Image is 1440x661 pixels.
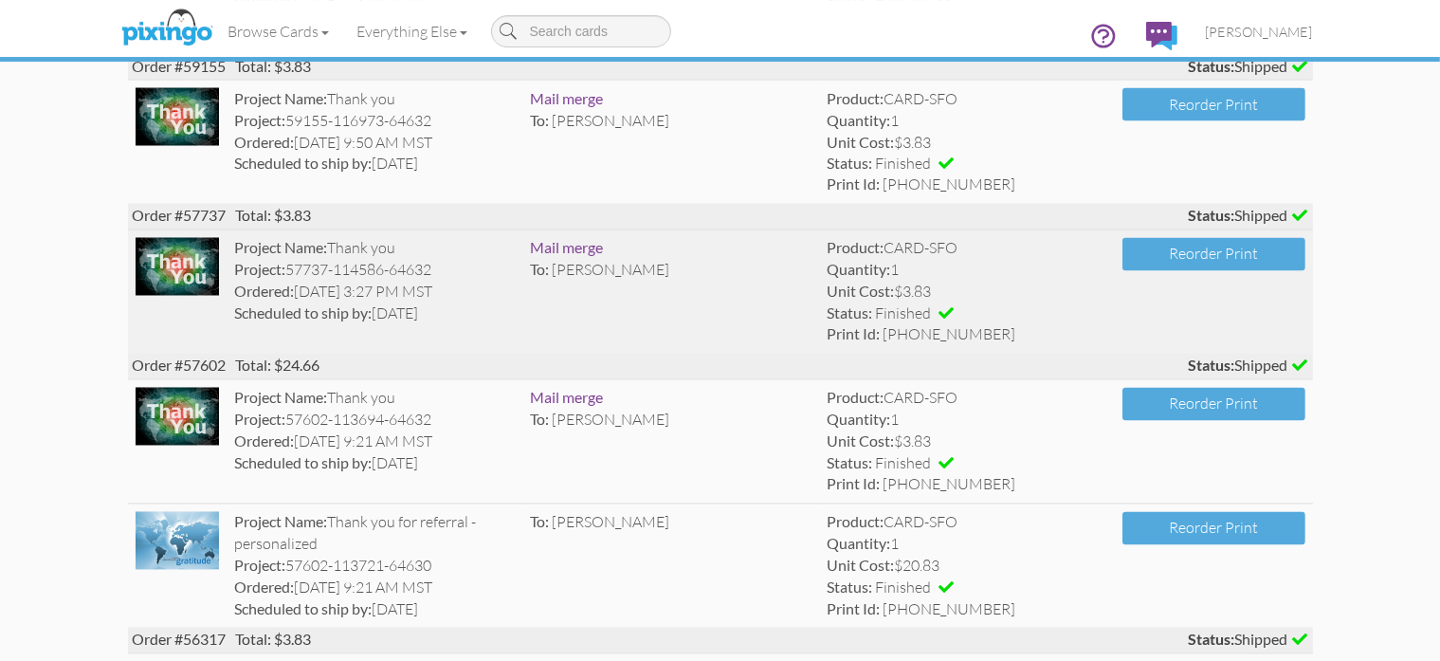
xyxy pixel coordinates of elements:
strong: Project: [234,556,285,574]
strong: Status: [1189,206,1235,224]
div: 1 [827,533,1108,555]
strong: Scheduled to ship by: [234,599,372,617]
strong: Scheduled to ship by: [234,453,372,471]
strong: Product: [827,512,884,530]
div: CARD-SFO [827,511,1108,533]
div: $3.83 [827,281,1108,303]
span: [PHONE_NUMBER] [883,174,1015,193]
a: Everything Else [343,8,482,55]
button: Reorder Print [1122,237,1304,270]
strong: Status: [827,578,872,596]
span: [PERSON_NAME] [552,260,669,279]
strong: Project Name: [234,238,327,256]
div: [DATE] 9:21 AM MST [234,577,516,598]
img: pixingo logo [117,5,217,52]
div: [DATE] [234,452,516,474]
strong: Quantity: [827,410,890,428]
div: Thank you for referral - personalized [234,511,516,555]
strong: Status: [827,303,872,321]
div: 57737-114586-64632 [234,259,516,281]
button: Reorder Print [1122,87,1304,120]
div: Order #57737 [128,203,1313,229]
strong: Ordered: [234,431,294,450]
span: [PERSON_NAME] [552,410,669,429]
strong: Product: [827,88,884,106]
span: [PHONE_NUMBER] [883,474,1015,493]
strong: Status: [1189,356,1235,374]
button: Reorder Print [1122,387,1304,420]
span: Total: $3.83 [236,630,312,648]
strong: Project: [234,110,285,128]
button: Reorder Print [1122,511,1304,544]
strong: Print Id: [827,174,880,193]
strong: Status: [1189,630,1235,648]
strong: Scheduled to ship by: [234,303,372,321]
strong: Unit Cost: [827,431,894,450]
strong: Print Id: [827,324,880,342]
div: [DATE] 3:27 PM MST [234,281,516,303]
strong: Ordered: [234,282,294,300]
img: 113697-1-1712274080351-a07a9f3496669ad2-qa.jpg [136,511,219,569]
strong: Scheduled to ship by: [234,153,372,171]
strong: Quantity: [827,110,890,128]
strong: Ordered: [234,578,294,596]
strong: Status: [827,153,872,171]
span: To: [530,410,549,428]
div: Mail merge [530,387,811,409]
div: Mail merge [530,87,811,109]
div: CARD-SFO [827,87,1108,109]
strong: Project: [234,410,285,428]
span: To: [530,110,549,128]
strong: Project Name: [234,88,327,106]
div: 59155-116973-64632 [234,109,516,131]
strong: Project Name: [234,512,327,530]
div: $3.83 [827,131,1108,153]
div: 57602-113694-64632 [234,409,516,431]
a: Browse Cards [214,8,343,55]
span: Finished [875,453,931,472]
img: comments.svg [1146,22,1177,50]
div: Mail merge [530,237,811,259]
span: Shipped [1189,355,1308,376]
strong: Quantity: [827,534,890,552]
span: Total: $3.83 [236,206,312,224]
div: Thank you [234,387,516,409]
strong: Print Id: [827,474,880,492]
span: [PERSON_NAME] [1206,24,1313,40]
div: $20.83 [827,555,1108,577]
strong: Unit Cost: [827,132,894,150]
span: Finished [875,578,931,597]
span: Shipped [1189,629,1308,651]
div: Thank you [234,237,516,259]
span: Finished [875,303,931,322]
div: [DATE] [234,152,516,174]
span: Shipped [1189,205,1308,227]
div: [DATE] 9:21 AM MST [234,431,516,452]
span: [PERSON_NAME] [552,110,669,129]
strong: Unit Cost: [827,556,894,574]
span: To: [530,512,549,530]
div: Order #57602 [128,353,1313,378]
div: 1 [827,109,1108,131]
img: 113690-1-1712271624718-27e5799345f634ff-qa.jpg [136,87,219,145]
strong: Status: [827,453,872,471]
div: 1 [827,409,1108,431]
span: Total: $24.66 [236,356,320,374]
strong: Project: [234,260,285,278]
div: [DATE] [234,598,516,620]
a: [PERSON_NAME] [1192,8,1327,56]
div: CARD-SFO [827,387,1108,409]
div: [DATE] 9:50 AM MST [234,131,516,153]
strong: Print Id: [827,599,880,617]
input: Search cards [491,15,671,47]
div: $3.83 [827,431,1108,452]
img: 113690-1-1712271624718-27e5799345f634ff-qa.jpg [136,387,219,445]
span: [PHONE_NUMBER] [883,324,1015,343]
span: [PHONE_NUMBER] [883,599,1015,618]
strong: Product: [827,388,884,406]
div: Thank you [234,87,516,109]
strong: Ordered: [234,132,294,150]
div: 57602-113721-64630 [234,555,516,577]
span: Finished [875,153,931,172]
strong: Unit Cost: [827,282,894,300]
